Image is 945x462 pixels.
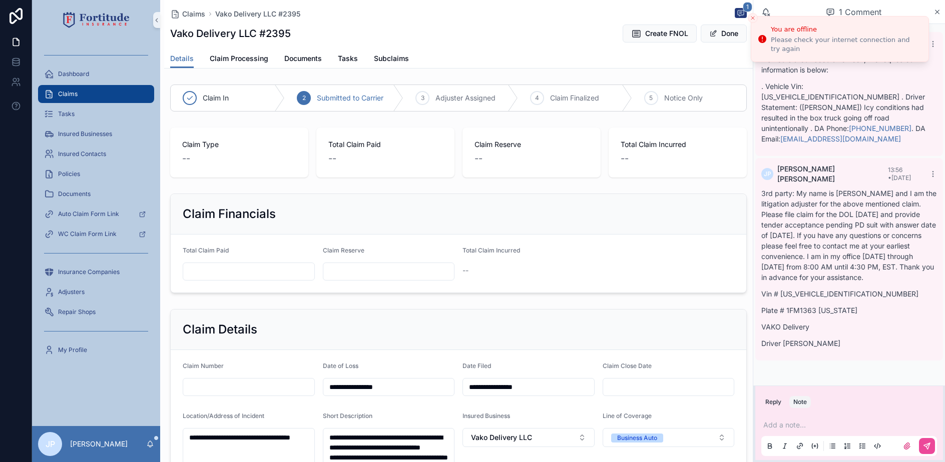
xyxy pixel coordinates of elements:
span: Claim Reserve [475,139,589,149]
span: Claim In [203,93,229,103]
div: scrollable content [32,40,160,372]
div: You are offline [771,24,920,34]
span: Date of Loss [323,362,358,369]
a: Tasks [38,105,154,123]
span: Subclaims [374,53,409,63]
span: Policies [58,170,80,178]
span: Claim Type [182,139,296,149]
a: Dashboard [38,65,154,83]
a: My Profile [38,341,154,359]
a: Claim Processing [210,49,268,69]
div: Note [793,398,807,406]
span: Claim Reserve [323,246,364,254]
span: Insured Business [462,412,510,419]
p: Plate # 1FM1363 [US_STATE] [761,305,937,315]
div: Please check your internet connection and try again [771,35,920,53]
p: VAKO Delivery [761,321,937,332]
span: Claim Finalized [550,93,599,103]
p: [PERSON_NAME] [70,439,128,449]
h2: Claim Details [183,321,257,337]
a: [PHONE_NUMBER] [849,124,911,132]
span: JP [764,170,771,178]
div: Business Auto [617,433,657,442]
a: Claims [170,9,205,19]
span: Tasks [58,110,75,118]
span: Auto Claim Form Link [58,210,119,218]
a: [EMAIL_ADDRESS][DOMAIN_NAME] [780,134,901,143]
span: 4 [535,94,539,102]
a: Repair Shops [38,303,154,321]
span: 2 [302,94,306,102]
span: Create FNOL [645,28,688,38]
a: Documents [284,49,322,69]
button: Reply [761,396,785,408]
a: Subclaims [374,49,409,69]
a: Details [170,49,194,68]
a: WC Claim Form Link [38,225,154,243]
span: Repair Shops [58,308,96,316]
button: 1 [735,8,747,20]
span: -- [328,151,336,165]
h1: Vako Delivery LLC #2395 [170,26,291,40]
p: Driver [PERSON_NAME] [761,338,937,348]
a: Auto Claim Form Link [38,205,154,223]
span: Adjusters [58,288,85,296]
img: App logo [63,12,130,28]
a: Policies [38,165,154,183]
button: Close toast [748,13,758,23]
button: Create FNOL [623,24,697,42]
span: Claims [58,90,78,98]
span: My Profile [58,346,87,354]
span: Insurance Companies [58,268,120,276]
button: Done [701,24,747,42]
span: Adjuster Assigned [435,93,496,103]
span: Claim Close Date [603,362,652,369]
button: Note [789,396,811,408]
span: Total Claim Paid [328,139,442,149]
a: Tasks [338,49,358,69]
span: Dashboard [58,70,89,78]
span: 13:56 • [DATE] [888,166,911,181]
a: Insured Businesses [38,125,154,143]
span: Claims [182,9,205,19]
span: JP [46,438,55,450]
span: Submitted to Carrier [317,93,383,103]
span: Insured Contacts [58,150,106,158]
span: Claim Number [183,362,224,369]
p: 3rd party: My name is [PERSON_NAME] and I am the litigation adjuster for the above mentioned clai... [761,188,937,282]
p: . Vehicle Vin: [US_VEHICLE_IDENTIFICATION_NUMBER] . Driver Statement: ([PERSON_NAME]) Icy conditi... [761,81,937,144]
span: Date Filed [462,362,491,369]
a: Insurance Companies [38,263,154,281]
button: Select Button [603,428,735,447]
a: Adjusters [38,283,154,301]
span: 3 [421,94,424,102]
span: Claim Processing [210,53,268,63]
p: Insured stated: Good afternoon, the requested information is below: [761,54,937,75]
span: 1 [743,2,752,12]
span: Line of Coverage [603,412,652,419]
button: Select Button [462,428,595,447]
span: Insured Businesses [58,130,112,138]
span: 1 Comment [839,6,881,18]
span: [PERSON_NAME] [PERSON_NAME] [777,164,888,184]
span: Total Claim Paid [183,246,229,254]
span: Vako Delivery LLC [471,432,532,442]
span: Notice Only [664,93,703,103]
a: Vako Delivery LLC #2395 [215,9,300,19]
span: Short Description [323,412,372,419]
a: Insured Contacts [38,145,154,163]
span: Documents [284,53,322,63]
span: -- [475,151,483,165]
a: Documents [38,185,154,203]
a: Claims [38,85,154,103]
span: Tasks [338,53,358,63]
span: Total Claim Incurred [462,246,520,254]
span: -- [462,265,468,275]
span: Documents [58,190,91,198]
span: Total Claim Incurred [621,139,735,149]
span: -- [621,151,629,165]
span: Location/Address of Incident [183,412,264,419]
span: 5 [649,94,653,102]
span: WC Claim Form Link [58,230,117,238]
span: -- [182,151,190,165]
